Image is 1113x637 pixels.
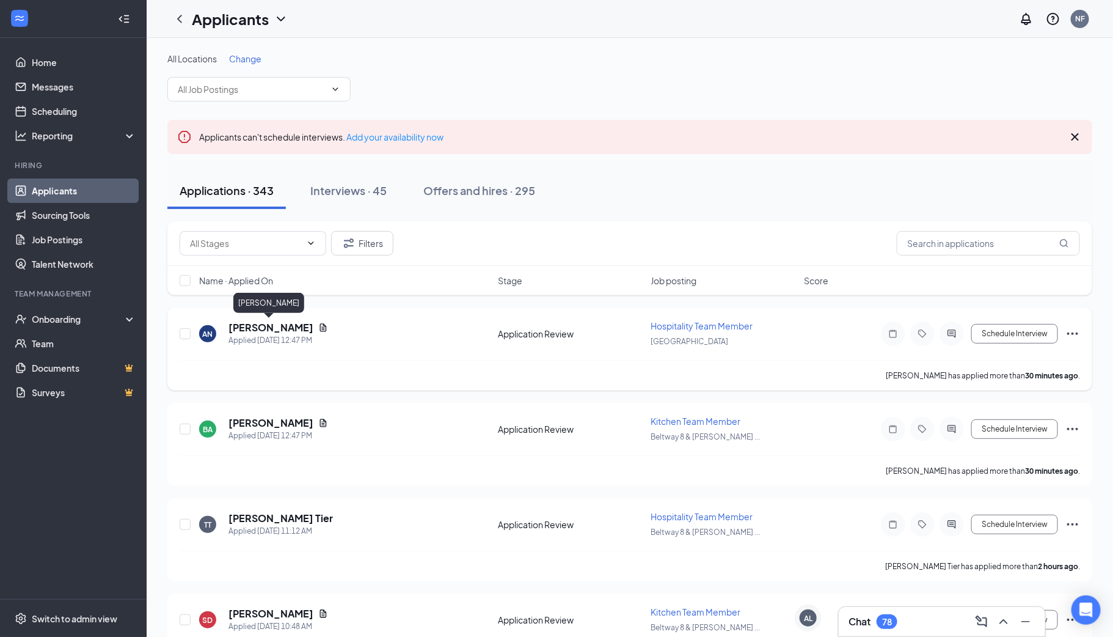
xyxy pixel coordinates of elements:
div: AL [804,613,812,624]
svg: MagnifyingGlass [1059,238,1069,248]
span: Hospitality Team Member [651,320,753,331]
a: Messages [32,75,136,99]
a: Job Postings [32,227,136,252]
svg: ActiveChat [944,520,959,529]
input: All Stages [190,237,301,250]
span: Kitchen Team Member [651,416,741,427]
div: Interviews · 45 [310,183,387,198]
input: All Job Postings [178,83,326,96]
svg: Minimize [1018,614,1033,629]
span: Beltway 8 & [PERSON_NAME] ... [651,528,761,537]
svg: Ellipses [1065,422,1080,436]
h5: [PERSON_NAME] [228,321,313,334]
div: TT [204,520,211,530]
span: Applicants can't schedule interviews. [199,131,443,142]
h5: [PERSON_NAME] [228,607,313,620]
div: Application Review [498,328,644,340]
div: Offers and hires · 295 [423,183,535,198]
span: [GEOGRAPHIC_DATA] [651,337,729,346]
svg: Filter [341,236,356,251]
h5: [PERSON_NAME] [228,416,313,430]
svg: ComposeMessage [974,614,989,629]
div: Applied [DATE] 10:48 AM [228,620,328,633]
a: SurveysCrown [32,380,136,405]
button: ChevronUp [994,612,1013,631]
a: Add your availability now [346,131,443,142]
p: [PERSON_NAME] has applied more than . [886,466,1080,476]
h3: Chat [848,615,870,628]
a: Talent Network [32,252,136,276]
svg: ChevronUp [996,614,1011,629]
p: [PERSON_NAME] Tier has applied more than . [885,561,1080,572]
div: Switch to admin view [32,613,117,625]
div: Application Review [498,518,644,531]
div: 78 [882,617,892,627]
h1: Applicants [192,9,269,29]
div: BA [203,424,213,435]
div: AN [203,329,213,339]
svg: UserCheck [15,313,27,325]
button: Schedule Interview [971,324,1058,344]
span: Score [804,274,828,287]
button: Minimize [1016,612,1035,631]
svg: ActiveChat [944,329,959,339]
span: Hospitality Team Member [651,511,753,522]
div: NF [1075,13,1085,24]
svg: Analysis [15,130,27,142]
svg: Tag [915,329,930,339]
div: Applications · 343 [180,183,274,198]
input: Search in applications [897,231,1080,256]
span: Beltway 8 & [PERSON_NAME] ... [651,623,761,632]
svg: QuestionInfo [1046,12,1060,26]
h5: [PERSON_NAME] Tier [228,512,333,525]
a: Team [32,331,136,356]
span: Job posting [651,274,697,287]
svg: Tag [915,424,930,434]
svg: Notifications [1019,12,1034,26]
div: Applied [DATE] 12:47 PM [228,430,328,442]
svg: Document [318,609,328,619]
div: Application Review [498,614,644,626]
b: 30 minutes ago [1025,466,1078,476]
span: Beltway 8 & [PERSON_NAME] ... [651,432,761,441]
div: Applied [DATE] 11:12 AM [228,525,333,537]
svg: Ellipses [1065,326,1080,341]
div: Team Management [15,289,134,299]
span: Change [229,53,261,64]
span: Stage [498,274,522,287]
span: All Locations [167,53,217,64]
svg: ChevronLeft [172,12,187,26]
a: Scheduling [32,99,136,123]
span: Kitchen Team Member [651,606,741,617]
div: Reporting [32,130,137,142]
svg: Settings [15,613,27,625]
svg: Document [318,418,328,428]
div: Applied [DATE] 12:47 PM [228,334,328,347]
svg: Note [886,424,900,434]
svg: Document [318,323,328,333]
svg: Error [177,130,192,144]
div: Open Intercom Messenger [1071,595,1101,625]
svg: Cross [1068,130,1082,144]
b: 30 minutes ago [1025,371,1078,380]
a: Sourcing Tools [32,203,136,227]
svg: Note [886,520,900,529]
svg: Collapse [118,13,130,25]
div: SD [203,615,213,625]
a: Home [32,50,136,75]
svg: Tag [915,520,930,529]
a: Applicants [32,179,136,203]
svg: Note [886,329,900,339]
p: [PERSON_NAME] has applied more than . [886,370,1080,381]
div: Application Review [498,423,644,435]
button: Filter Filters [331,231,393,256]
button: Schedule Interview [971,419,1058,439]
svg: ChevronDown [330,84,340,94]
svg: Ellipses [1065,517,1080,532]
svg: ChevronDown [274,12,288,26]
div: [PERSON_NAME] [233,293,304,313]
a: DocumentsCrown [32,356,136,380]
span: Name · Applied On [199,274,273,287]
button: ComposeMessage [972,612,991,631]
